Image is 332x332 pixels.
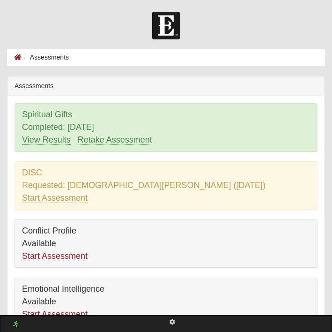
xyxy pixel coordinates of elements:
a: Start Assessment [22,251,88,261]
div: Conflict Profile Available [15,220,317,268]
a: View Results [22,135,71,145]
li: Assessments [22,53,69,62]
a: Web cache enabled [13,319,18,329]
a: Start Assessment [22,309,88,319]
div: Assessments [7,76,325,96]
a: Retake Assessment [78,135,152,145]
img: Church of Eleven22 Logo [152,12,180,39]
div: DISC Requested: [DEMOGRAPHIC_DATA][PERSON_NAME] ([DATE]) [15,162,317,210]
a: Start Assessment [22,193,88,203]
div: Spiritual Gifts Completed: [DATE] [15,104,317,151]
div: Emotional Intelligence Available [15,278,317,326]
a: Page Properties (Alt+P) [164,316,181,329]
